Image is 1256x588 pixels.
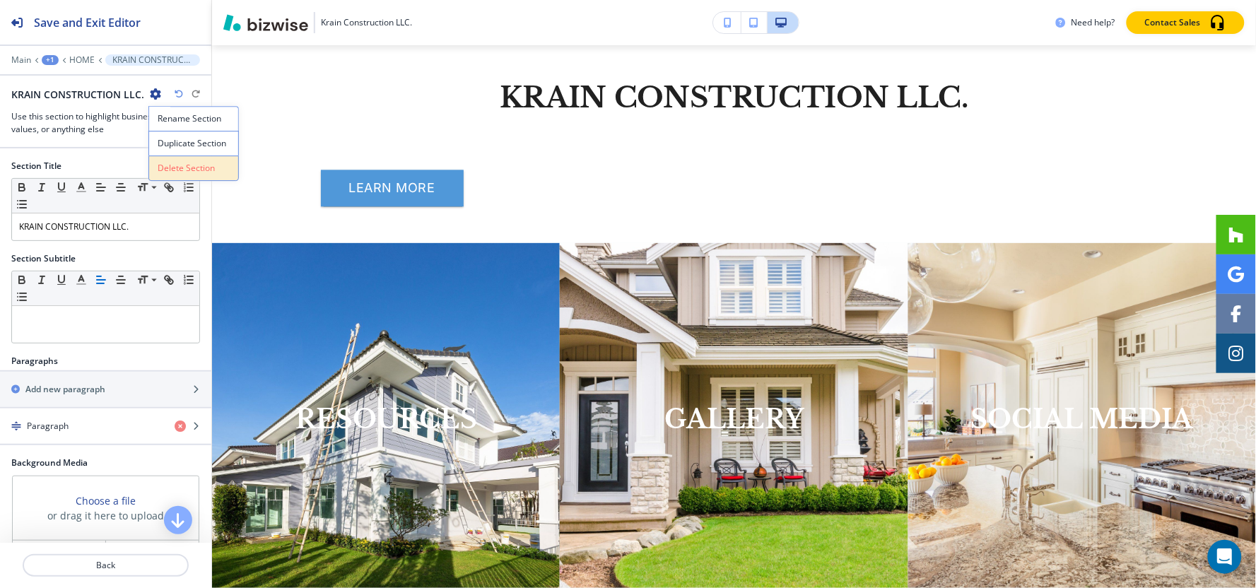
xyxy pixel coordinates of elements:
[34,14,141,31] h2: Save and Exit Editor
[158,112,230,125] p: Rename Section
[158,137,230,150] p: Duplicate Section
[24,559,187,572] p: Back
[11,457,200,469] h2: Background Media
[11,355,58,367] h2: Paragraphs
[23,554,189,577] button: Back
[1216,294,1256,334] a: Social media link to facebook account
[106,541,199,565] button: Find Photos
[11,110,200,136] h3: Use this section to highlight business goals, values, or anything else
[27,420,69,433] h4: Paragraph
[664,406,804,434] h3: GALLERY
[295,406,477,434] h3: RESOURCES
[11,55,31,65] button: Main
[105,54,200,66] button: KRAIN CONSTRUCTION LLC.
[19,220,192,233] p: KRAIN CONSTRUCTION LLC.
[321,82,1148,113] h2: KRAIN CONSTRUCTION LLC.
[11,421,21,431] img: Drag
[148,131,239,155] button: Duplicate Section
[47,508,164,523] h3: or drag it here to upload
[148,106,239,131] button: Rename Section
[971,406,1193,434] h3: SOCIAL MEDIA
[1216,334,1256,373] a: Social media link to instagram account
[42,55,59,65] button: +1
[321,16,412,29] h3: Krain Construction LLC.
[1145,16,1201,29] p: Contact Sales
[1216,215,1256,254] a: Social media link to houzz account
[13,541,106,565] button: My Photos
[223,12,412,33] button: Krain Construction LLC.
[11,252,76,265] h2: Section Subtitle
[11,475,200,567] div: Choose a fileor drag it here to uploadMy PhotosFind Photos
[25,383,105,396] h2: Add new paragraph
[223,14,308,31] img: Bizwise Logo
[11,160,61,172] h2: Section Title
[69,55,95,65] button: HOME
[1127,11,1245,34] button: Contact Sales
[1208,540,1242,574] div: Open Intercom Messenger
[1072,16,1115,29] h3: Need help?
[1216,254,1256,294] a: Social media link to google account
[158,162,230,175] p: Delete Section
[148,155,239,181] button: Delete Section
[321,170,464,206] button: LEARN MORE
[112,55,193,65] p: KRAIN CONSTRUCTION LLC.
[76,493,136,508] button: Choose a file
[11,87,144,102] h2: KRAIN CONSTRUCTION LLC.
